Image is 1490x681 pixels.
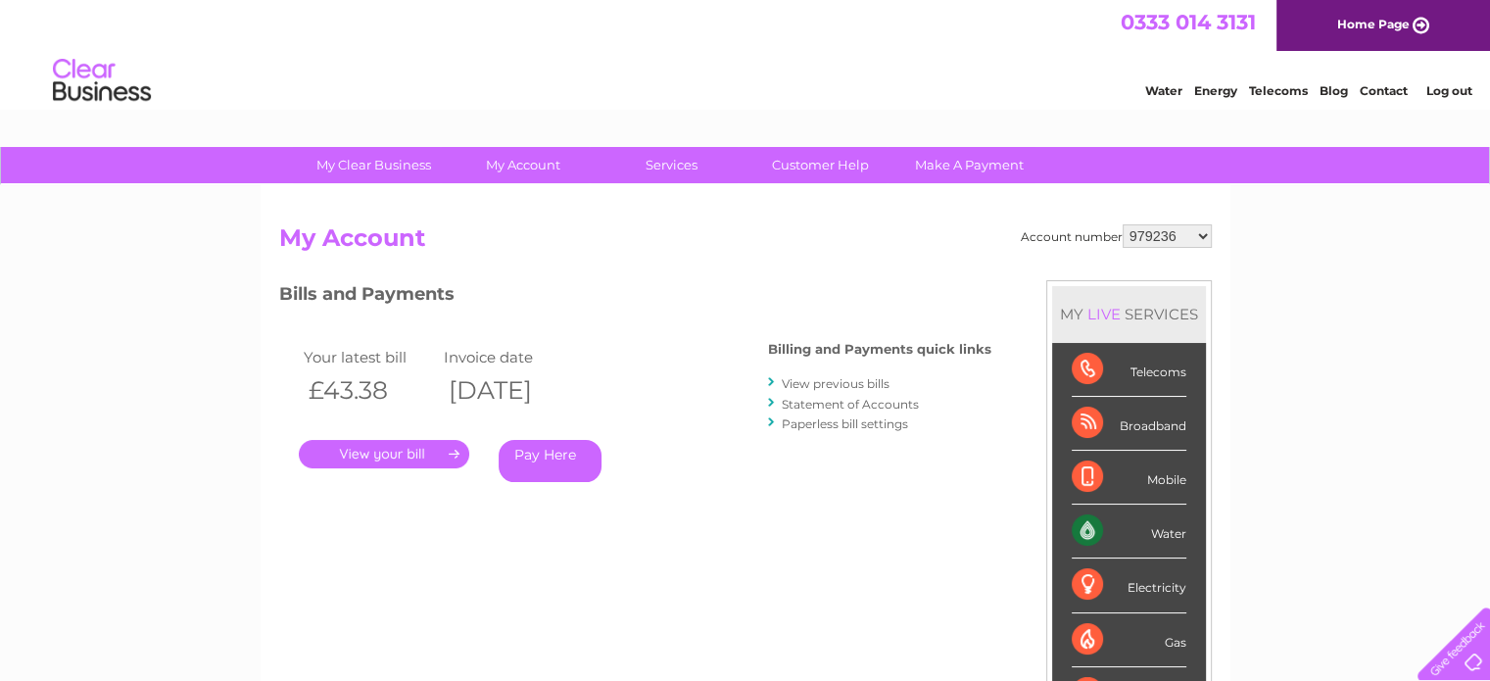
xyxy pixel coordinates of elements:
a: Paperless bill settings [782,416,908,431]
div: MY SERVICES [1052,286,1206,342]
h3: Bills and Payments [279,280,991,315]
div: Broadband [1072,397,1186,451]
a: Pay Here [499,440,601,482]
h2: My Account [279,224,1212,262]
a: View previous bills [782,376,889,391]
a: Statement of Accounts [782,397,919,412]
a: Energy [1194,83,1237,98]
td: Invoice date [439,344,580,370]
a: Customer Help [740,147,901,183]
a: Contact [1360,83,1408,98]
a: Log out [1425,83,1471,98]
a: . [299,440,469,468]
th: £43.38 [299,370,440,411]
div: Water [1072,505,1186,559]
div: Mobile [1072,451,1186,505]
img: logo.png [52,51,152,111]
a: Blog [1320,83,1348,98]
a: Telecoms [1249,83,1308,98]
th: [DATE] [439,370,580,411]
a: Make A Payment [889,147,1050,183]
div: Clear Business is a trading name of Verastar Limited (registered in [GEOGRAPHIC_DATA] No. 3667643... [283,11,1209,95]
h4: Billing and Payments quick links [768,342,991,357]
a: Water [1145,83,1182,98]
a: 0333 014 3131 [1121,10,1256,34]
div: Electricity [1072,559,1186,612]
a: Services [591,147,752,183]
a: My Account [442,147,603,183]
a: My Clear Business [293,147,455,183]
div: Telecoms [1072,343,1186,397]
td: Your latest bill [299,344,440,370]
div: LIVE [1083,305,1125,323]
div: Account number [1021,224,1212,248]
div: Gas [1072,613,1186,667]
